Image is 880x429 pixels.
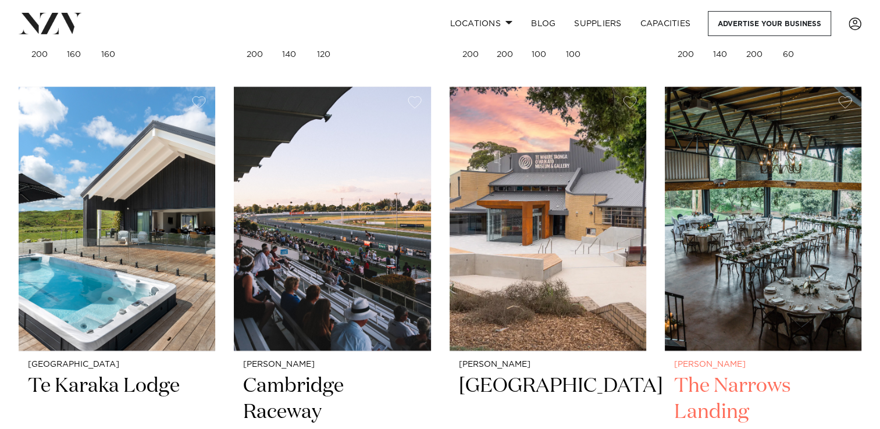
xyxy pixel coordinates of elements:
a: Capacities [631,11,700,36]
a: Locations [440,11,522,36]
a: BLOG [522,11,565,36]
a: Advertise your business [708,11,831,36]
small: [PERSON_NAME] [243,360,421,369]
small: [GEOGRAPHIC_DATA] [28,360,206,369]
a: SUPPLIERS [565,11,630,36]
small: [PERSON_NAME] [674,360,852,369]
small: [PERSON_NAME] [459,360,637,369]
img: nzv-logo.png [19,13,82,34]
